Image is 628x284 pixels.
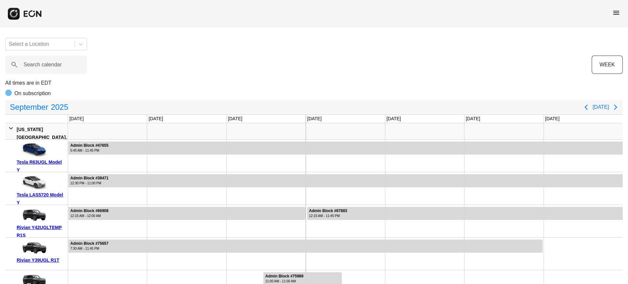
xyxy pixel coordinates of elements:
[70,246,109,251] div: 7:30 AM - 11:45 PM
[17,158,65,174] div: Tesla R63UGL Model Y
[385,115,402,123] div: [DATE]
[307,205,623,220] div: Rented for 31 days by Admin Block Current status is rental
[612,9,620,17] span: menu
[309,209,347,213] div: Admin Block #67883
[68,172,623,187] div: Rented for 466 days by Admin Block Current status is rental
[227,115,244,123] div: [DATE]
[265,279,304,284] div: 11:00 AM - 11:00 AM
[68,115,85,123] div: [DATE]
[9,101,49,114] span: September
[14,90,51,97] p: On subscription
[17,191,65,207] div: Tesla LAS5720 Model Y
[464,115,481,123] div: [DATE]
[147,115,164,123] div: [DATE]
[306,115,323,123] div: [DATE]
[70,176,109,181] div: Admin Block #38471
[70,143,109,148] div: Admin Block #47655
[24,61,62,69] label: Search calendar
[68,205,306,220] div: Rented for 30 days by Admin Block Current status is rental
[593,101,609,113] button: [DATE]
[17,207,49,224] img: car
[17,256,65,264] div: Rivian Y39UGL R1T
[609,101,622,114] button: Next page
[70,181,109,186] div: 12:30 PM - 11:00 PM
[5,79,623,87] p: All times are in EDT
[17,240,49,256] img: car
[265,274,304,279] div: Admin Block #75989
[580,101,593,114] button: Previous page
[17,224,65,239] div: Rivian Y42UGLTEMP R1S
[70,209,109,213] div: Admin Block #66908
[49,101,69,114] span: 2025
[70,241,109,246] div: Admin Block #75657
[309,213,347,218] div: 12:15 AM - 11:45 PM
[17,175,49,191] img: car
[592,56,623,74] button: WEEK
[70,148,109,153] div: 5:45 AM - 11:45 PM
[544,115,561,123] div: [DATE]
[17,142,49,158] img: car
[6,101,72,114] button: September2025
[17,125,67,149] div: [US_STATE][GEOGRAPHIC_DATA], [GEOGRAPHIC_DATA]
[68,238,543,253] div: Rented for 7 days by Admin Block Current status is rental
[70,213,109,218] div: 12:15 AM - 12:00 AM
[68,140,623,155] div: Rented for 702 days by Admin Block Current status is rental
